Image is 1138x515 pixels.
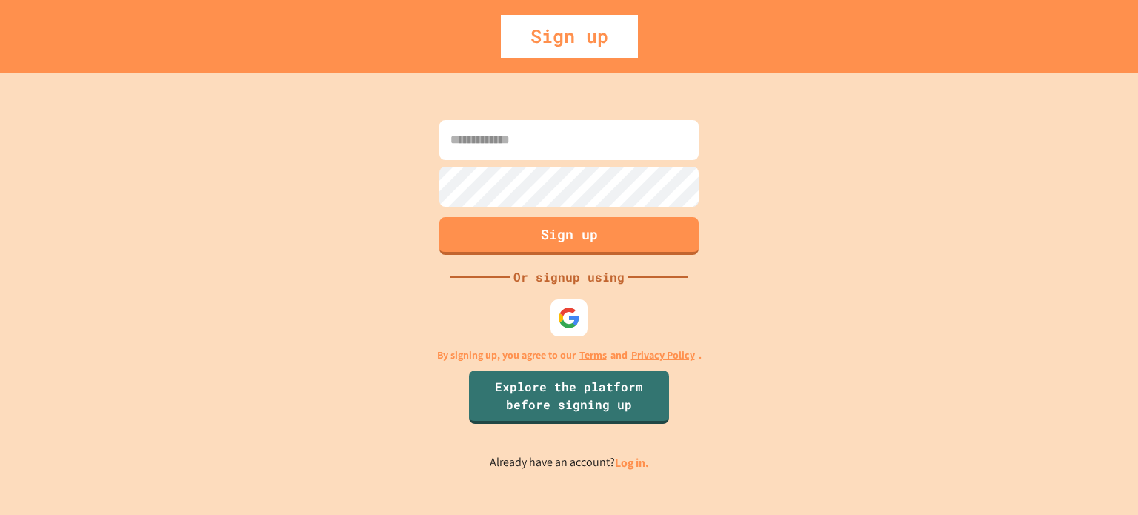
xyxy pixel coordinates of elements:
[437,348,702,363] p: By signing up, you agree to our and .
[501,15,638,58] div: Sign up
[558,307,580,329] img: google-icon.svg
[439,217,699,255] button: Sign up
[579,348,607,363] a: Terms
[490,453,649,472] p: Already have an account?
[631,348,695,363] a: Privacy Policy
[510,268,628,286] div: Or signup using
[469,371,669,424] a: Explore the platform before signing up
[615,455,649,471] a: Log in.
